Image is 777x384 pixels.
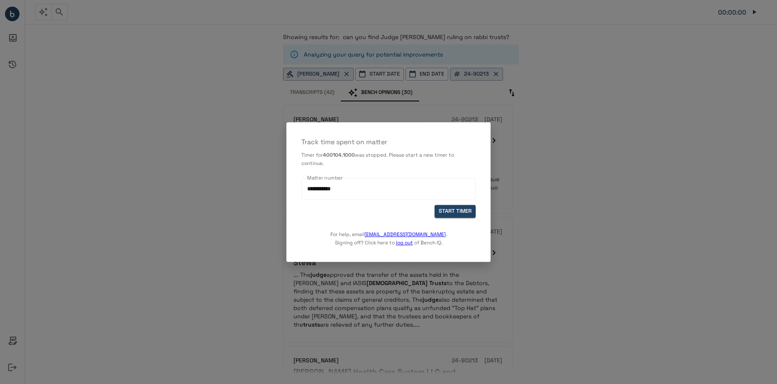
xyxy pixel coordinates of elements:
[435,205,476,218] button: START TIMER
[307,174,343,181] label: Matter number
[396,239,413,246] a: log out
[323,152,355,158] b: 400104.1000
[301,152,454,167] span: was stopped. Please start a new timer to continue.
[301,137,476,147] p: Track time spent on matter
[301,152,323,158] span: Timer for
[330,218,447,247] p: For help, email . Signing off? Click here to of Bench IQ.
[364,231,446,238] a: [EMAIL_ADDRESS][DOMAIN_NAME]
